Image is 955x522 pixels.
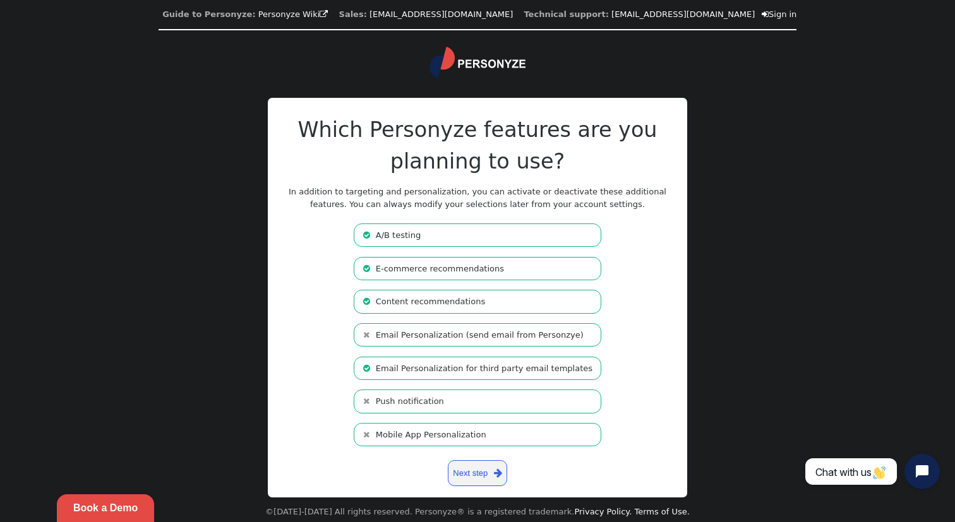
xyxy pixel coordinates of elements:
h2: Which Personyze features are you planning to use? [288,114,667,177]
span:  [363,231,370,239]
span:  [363,397,369,405]
span:  [494,466,502,480]
li: Email Personalization (send email from Personzye) [354,323,601,347]
b: Guide to Personyze: [162,9,255,19]
li: Content recommendations [354,290,601,313]
a: Sign in [762,9,796,19]
span:  [363,264,370,273]
span:  [762,10,769,18]
a: Terms of Use. [634,507,690,516]
li: Email Personalization for third party email templates [354,357,601,380]
li: Mobile App Personalization [354,423,601,446]
span:  [363,364,370,372]
span:  [363,430,369,439]
li: E-commerce recommendations [354,257,601,280]
a: Personyze Wiki [258,9,328,19]
img: logo.svg [429,47,526,78]
a: Privacy Policy. [574,507,632,516]
a: [EMAIL_ADDRESS][DOMAIN_NAME] [369,9,513,19]
p: In addition to targeting and personalization, you can activate or deactivate these additional fea... [288,186,667,210]
b: Sales: [339,9,367,19]
span:  [363,297,370,305]
li: A/B testing [354,223,601,247]
a: Next step [448,460,508,486]
span:  [363,331,369,339]
a: [EMAIL_ADDRESS][DOMAIN_NAME] [611,9,755,19]
li: Push notification [354,389,601,413]
span:  [320,10,328,18]
a: Book a Demo [57,494,154,522]
b: Technical support: [524,9,608,19]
